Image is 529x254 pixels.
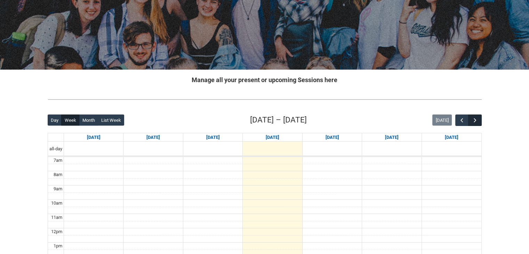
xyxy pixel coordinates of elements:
[52,157,64,164] div: 7am
[50,200,64,207] div: 10am
[145,133,161,142] a: Go to September 8, 2025
[52,185,64,192] div: 9am
[48,96,482,103] img: REDU_GREY_LINE
[205,133,221,142] a: Go to September 9, 2025
[455,114,468,126] button: Previous Week
[52,243,64,249] div: 1pm
[48,75,482,85] h2: Manage all your present or upcoming Sessions here
[384,133,400,142] a: Go to September 12, 2025
[98,114,124,126] button: List Week
[48,114,62,126] button: Day
[61,114,79,126] button: Week
[50,228,64,235] div: 12pm
[250,114,307,126] h2: [DATE] – [DATE]
[50,214,64,221] div: 11am
[48,145,64,152] span: all-day
[324,133,340,142] a: Go to September 11, 2025
[79,114,98,126] button: Month
[468,114,481,126] button: Next Week
[443,133,460,142] a: Go to September 13, 2025
[264,133,281,142] a: Go to September 10, 2025
[432,114,452,126] button: [DATE]
[52,171,64,178] div: 8am
[86,133,102,142] a: Go to September 7, 2025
